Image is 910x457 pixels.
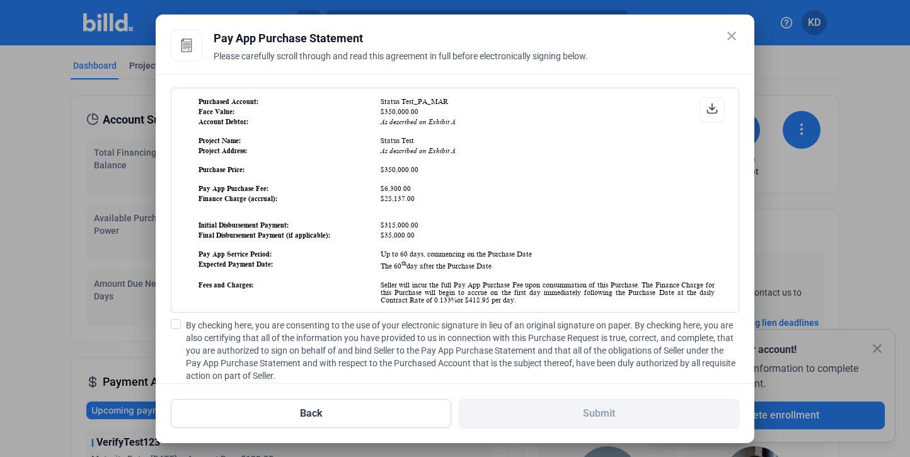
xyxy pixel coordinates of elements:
[214,50,739,78] div: Please carefully scroll through and read this agreement in full before electronically signing below.
[198,97,379,106] td: Purchased Account:
[186,319,739,382] span: By checking here, you are consenting to the use of your electronic signature in lieu of an origin...
[198,146,379,155] td: Project Address:
[380,260,715,270] td: The 60 day after the Purchase Date
[198,184,379,193] td: Pay App Purchase Fee:
[381,147,456,154] i: As described on Exhibit A
[381,118,456,125] i: As described on Exhibit A
[459,399,739,428] button: Submit
[380,250,715,258] td: Up to 60 days, commencing on the Purchase Date
[198,260,379,270] td: Expected Payment Date:
[380,97,715,106] td: Status Test_PA_MAR
[198,250,379,258] td: Pay App Service Period:
[198,117,379,126] td: Account Debtor:
[380,231,715,240] td: $35,000.00
[198,194,379,203] td: Finance Charge (accrual):
[198,107,379,116] td: Face Value:
[171,399,451,428] button: Back
[198,165,379,174] td: Purchase Price:
[380,107,715,116] td: $350,000.00
[380,136,715,145] td: Status Test
[422,81,488,88] u: Purchase Information:
[401,260,406,267] sup: th
[380,184,715,193] td: $6,300.00
[198,136,379,145] td: Project Name:
[198,221,379,229] td: Initial Disbursement Payment:
[380,221,715,229] td: $315,000.00
[380,165,715,174] td: $350,000.00
[724,28,739,43] mat-icon: close
[214,30,739,47] div: Pay App Purchase Statement
[380,194,715,203] td: $25,137.00
[198,231,379,240] td: Final Disbursement Payment (if applicable):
